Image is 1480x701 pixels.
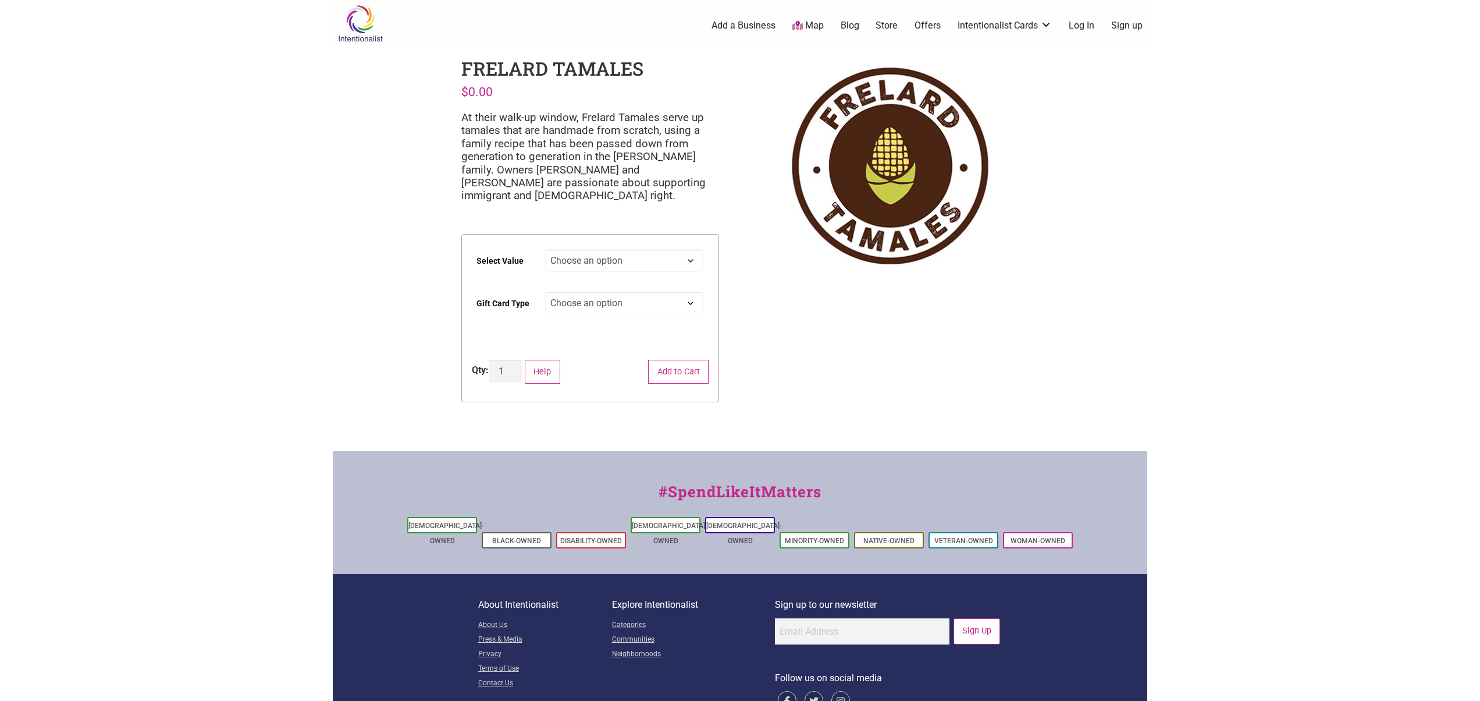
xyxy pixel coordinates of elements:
input: Email Address [775,618,949,645]
h1: Frelard Tamales [461,56,643,81]
a: Privacy [478,647,612,662]
a: Minority-Owned [785,537,844,545]
a: Sign up [1111,19,1143,32]
img: Frelard Tamales logo [761,56,1019,276]
a: Press & Media [478,633,612,647]
a: Add a Business [711,19,775,32]
a: [DEMOGRAPHIC_DATA]-Owned [706,522,782,545]
a: Store [876,19,898,32]
a: Veteran-Owned [934,537,993,545]
label: Select Value [476,248,524,274]
input: Sign Up [954,618,1001,645]
a: [DEMOGRAPHIC_DATA]-Owned [632,522,707,545]
p: About Intentionalist [478,597,612,613]
p: At their walk-up window, Frelard Tamales serve up tamales that are handmade from scratch, using a... [461,111,719,203]
a: Communities [612,633,775,647]
a: Native-Owned [863,537,915,545]
div: #SpendLikeItMatters [333,480,1147,515]
a: Categories [612,618,775,633]
label: Gift Card Type [476,291,529,317]
bdi: 0.00 [461,84,493,99]
span: $ [461,84,468,99]
input: Product quantity [489,360,522,383]
button: Help [525,360,560,384]
button: Add to Cart [648,360,709,384]
a: Contact Us [478,677,612,691]
a: Neighborhoods [612,647,775,662]
a: Intentionalist Cards [958,19,1052,32]
img: Intentionalist [333,5,388,43]
a: Blog [841,19,859,32]
div: Qty: [472,363,489,377]
a: Disability-Owned [560,537,622,545]
a: About Us [478,618,612,633]
p: Follow us on social media [775,671,1002,686]
a: Woman-Owned [1011,537,1065,545]
a: [DEMOGRAPHIC_DATA]-Owned [408,522,484,545]
a: Black-Owned [492,537,541,545]
p: Sign up to our newsletter [775,597,1002,613]
a: Offers [915,19,941,32]
a: Log In [1069,19,1094,32]
p: Explore Intentionalist [612,597,775,613]
a: Map [792,19,824,33]
a: Terms of Use [478,662,612,677]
